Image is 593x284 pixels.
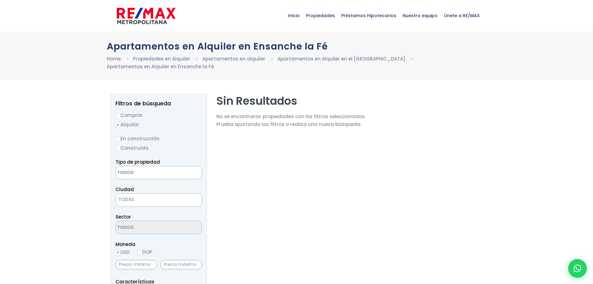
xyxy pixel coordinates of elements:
span: Propiedades [303,6,338,25]
textarea: Search [116,166,176,180]
span: TODAS [115,193,202,207]
h1: Apartamentos en Alquiler en Ensanche la Fé [107,41,487,52]
input: Construida [115,146,120,151]
span: TODAS [116,195,202,204]
input: En construcción [115,137,120,142]
span: Moneda [115,240,202,248]
p: No se encontraron propiedades con los filtros seleccionados. Prueba ajustando los filtros o reali... [216,113,366,128]
label: Construida [115,144,202,152]
a: Apartamentos en Alquiler en el [GEOGRAPHIC_DATA] [277,55,405,62]
label: En construcción [115,135,202,142]
span: Inicio [285,6,303,25]
input: Alquilar [115,123,120,128]
span: Únete a RE/MAX [441,6,483,25]
input: Comprar [115,113,120,118]
input: USD [115,250,120,255]
input: Precio máximo [160,260,202,269]
span: TODAS [118,196,134,203]
span: Ciudad [115,186,134,193]
span: Préstamos Hipotecarios [338,6,399,25]
h2: Filtros de búsqueda [115,100,202,107]
textarea: Search [116,221,176,234]
a: Home [107,55,121,62]
h2: Sin Resultados [216,94,366,108]
li: Apartamentos en Alquiler en Ensanche la Fé [107,63,214,70]
label: DOP [137,248,152,256]
span: Sector [115,214,131,220]
input: DOP [137,250,142,255]
span: Tipo de propiedad [115,159,160,165]
span: Nuestro equipo [399,6,441,25]
label: USD [115,248,130,256]
input: Precio mínimo [115,260,157,269]
a: Apartamentos en alquiler [202,55,265,62]
label: Alquilar [115,121,202,128]
img: remax-metropolitana-logo [117,7,176,25]
a: Propiedades en Alquiler [133,55,190,62]
label: Comprar [115,111,202,119]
